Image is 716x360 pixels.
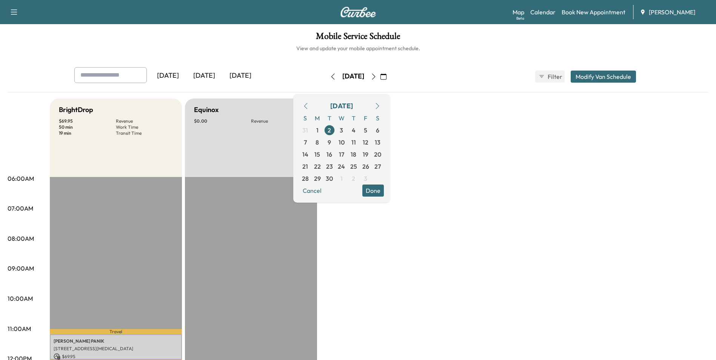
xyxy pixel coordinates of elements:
h6: View and update your mobile appointment schedule. [8,45,708,52]
span: [PERSON_NAME] [649,8,695,17]
button: Filter [535,71,565,83]
span: 22 [314,162,321,171]
p: 07:00AM [8,204,33,213]
span: 1 [340,174,343,183]
p: 06:00AM [8,174,34,183]
span: 9 [328,138,331,147]
span: 17 [339,150,344,159]
span: 26 [362,162,369,171]
span: 2 [352,174,355,183]
button: Cancel [299,185,325,197]
button: Done [362,185,384,197]
span: T [348,112,360,124]
h5: BrightDrop [59,105,93,115]
span: 13 [375,138,380,147]
span: 12 [363,138,368,147]
a: MapBeta [513,8,524,17]
div: [DATE] [330,101,353,111]
a: Book New Appointment [562,8,625,17]
p: 09:00AM [8,264,34,273]
span: 27 [374,162,381,171]
span: 4 [352,126,356,135]
span: 14 [302,150,308,159]
p: Work Time [116,124,173,130]
div: [DATE] [150,67,186,85]
h5: Equinox [194,105,219,115]
div: [DATE] [342,72,364,81]
img: Curbee Logo [340,7,376,17]
span: 15 [314,150,320,159]
span: 20 [374,150,381,159]
p: Transit Time [116,130,173,136]
p: [PERSON_NAME] PANIK [54,338,178,344]
div: [DATE] [186,67,222,85]
p: $ 0.00 [194,118,251,124]
span: 11 [351,138,356,147]
span: S [299,112,311,124]
span: 29 [314,174,321,183]
p: Travel [50,329,182,334]
span: M [311,112,323,124]
p: 11:00AM [8,324,31,333]
span: S [372,112,384,124]
span: 23 [326,162,333,171]
span: W [336,112,348,124]
a: Calendar [530,8,556,17]
p: $ 69.95 [54,353,178,360]
span: 6 [376,126,379,135]
span: 21 [302,162,308,171]
p: 08:00AM [8,234,34,243]
span: F [360,112,372,124]
span: Filter [548,72,561,81]
p: $ 69.95 [59,118,116,124]
span: 31 [302,126,308,135]
span: 2 [328,126,331,135]
span: 28 [302,174,309,183]
span: 5 [364,126,367,135]
span: 30 [326,174,333,183]
span: 25 [350,162,357,171]
p: Revenue [251,118,308,124]
div: Beta [516,15,524,21]
p: Revenue [116,118,173,124]
span: 24 [338,162,345,171]
p: 19 min [59,130,116,136]
p: [STREET_ADDRESS][MEDICAL_DATA] [54,346,178,352]
p: 10:00AM [8,294,33,303]
span: 19 [363,150,368,159]
span: 3 [364,174,367,183]
span: 16 [326,150,332,159]
div: [DATE] [222,67,259,85]
span: T [323,112,336,124]
p: 50 min [59,124,116,130]
span: 18 [351,150,356,159]
span: 7 [304,138,307,147]
button: Modify Van Schedule [571,71,636,83]
span: 8 [316,138,319,147]
span: 10 [339,138,345,147]
span: 1 [316,126,319,135]
span: 3 [340,126,343,135]
h1: Mobile Service Schedule [8,32,708,45]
